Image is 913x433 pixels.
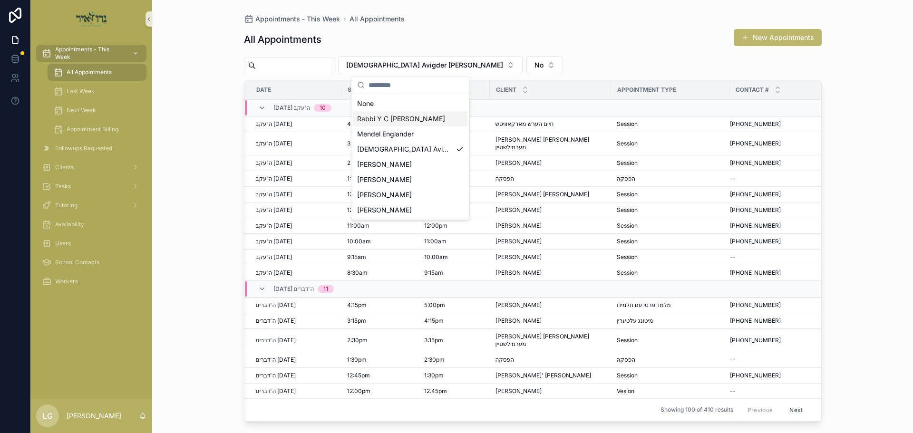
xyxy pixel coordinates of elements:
[36,178,146,195] a: Tasks
[55,259,99,266] span: School Contacts
[273,285,314,293] span: [DATE] ה'דברים
[347,317,413,325] a: 3:15pm
[256,120,292,128] span: ה'עקב [DATE]
[730,337,781,344] span: [PHONE_NUMBER]
[495,238,605,245] a: [PERSON_NAME]
[424,337,443,344] span: 3:15pm
[67,106,96,114] span: Next Week
[617,238,724,245] a: Session
[495,356,514,364] span: הפסקה
[347,253,413,261] a: 9:15am
[256,356,336,364] a: ה'דברים [DATE]
[730,372,829,379] a: [PHONE_NUMBER]
[617,206,638,214] span: Session
[350,14,405,24] a: All Appointments
[495,191,589,198] span: [PERSON_NAME] [PERSON_NAME]
[338,56,523,74] button: Select Button
[730,238,781,245] span: [PHONE_NUMBER]
[256,372,336,379] a: ה'דברים [DATE]
[617,191,724,198] a: Session
[48,102,146,119] a: Next Week
[244,14,340,24] a: Appointments - This Week
[424,301,445,309] span: 5:00pm
[424,222,484,230] a: 12:00pm
[495,120,554,128] span: חיים הערש מארקאוויטש
[730,387,829,395] a: --
[76,11,107,27] img: App logo
[495,333,605,348] span: [PERSON_NAME] [PERSON_NAME] מערמילשטיין
[730,159,781,167] span: [PHONE_NUMBER]
[730,140,781,147] span: [PHONE_NUMBER]
[617,301,724,309] a: מלמד פרטי עם תלמידו
[256,337,336,344] a: ה'דברים [DATE]
[55,144,112,152] span: Followups Requested
[348,86,382,94] span: Start Time
[347,356,413,364] a: 1:30pm
[617,356,635,364] span: הפסקה
[48,121,146,138] a: Appointment Billing
[617,337,638,344] span: Session
[256,301,336,309] a: ה'דברים [DATE]
[347,317,366,325] span: 3:15pm
[736,86,769,94] span: Contact #
[730,159,829,167] a: [PHONE_NUMBER]
[495,159,605,167] a: [PERSON_NAME]
[353,96,467,111] div: None
[730,191,781,198] span: [PHONE_NUMBER]
[617,317,724,325] a: מיטונג עלטערין
[347,140,366,147] span: 3:15pm
[424,301,484,309] a: 5:00pm
[617,301,671,309] span: מלמד פרטי עם תלמידו
[496,86,516,94] span: Client
[256,175,336,183] a: ה'עקב [DATE]
[730,238,829,245] a: [PHONE_NUMBER]
[347,269,413,277] a: 8:30am
[256,191,336,198] a: ה'עקב [DATE]
[730,269,781,277] span: [PHONE_NUMBER]
[347,206,370,214] span: 12:00pm
[734,29,822,46] a: New Appointments
[617,175,635,183] span: הפסקה
[730,222,781,230] span: [PHONE_NUMBER]
[424,317,444,325] span: 4:15pm
[67,411,121,421] p: [PERSON_NAME]
[526,56,563,74] button: Select Button
[495,253,542,261] span: [PERSON_NAME]
[424,253,448,261] span: 10:00am
[424,317,484,325] a: 4:15pm
[256,337,296,344] span: ה'דברים [DATE]
[495,136,605,151] a: [PERSON_NAME] [PERSON_NAME] מערמילשטיין
[617,238,638,245] span: Session
[67,68,112,76] span: All Appointments
[617,317,653,325] span: מיטונג עלטערין
[617,191,638,198] span: Session
[357,190,412,200] span: [PERSON_NAME]
[36,235,146,252] a: Users
[347,387,370,395] span: 12:00pm
[730,222,829,230] a: [PHONE_NUMBER]
[347,191,370,198] span: 12:30pm
[256,253,292,261] span: ה'עקב [DATE]
[730,372,781,379] span: [PHONE_NUMBER]
[730,301,829,309] a: [PHONE_NUMBER]
[347,372,370,379] span: 12:45pm
[347,337,368,344] span: 2:30pm
[617,253,638,261] span: Session
[55,278,78,285] span: Workers
[495,372,591,379] span: [PERSON_NAME]' [PERSON_NAME]
[495,387,605,395] a: [PERSON_NAME]
[351,94,469,220] div: Suggestions
[495,387,542,395] span: [PERSON_NAME]
[256,159,336,167] a: ה'עקב [DATE]
[36,254,146,271] a: School Contacts
[730,175,829,183] a: --
[495,238,542,245] span: [PERSON_NAME]
[495,301,605,309] a: [PERSON_NAME]
[357,114,445,124] span: Rabbi Y C [PERSON_NAME]
[55,202,78,209] span: Tutoring
[495,269,542,277] span: [PERSON_NAME]
[730,191,829,198] a: [PHONE_NUMBER]
[495,269,605,277] a: [PERSON_NAME]
[730,140,829,147] a: [PHONE_NUMBER]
